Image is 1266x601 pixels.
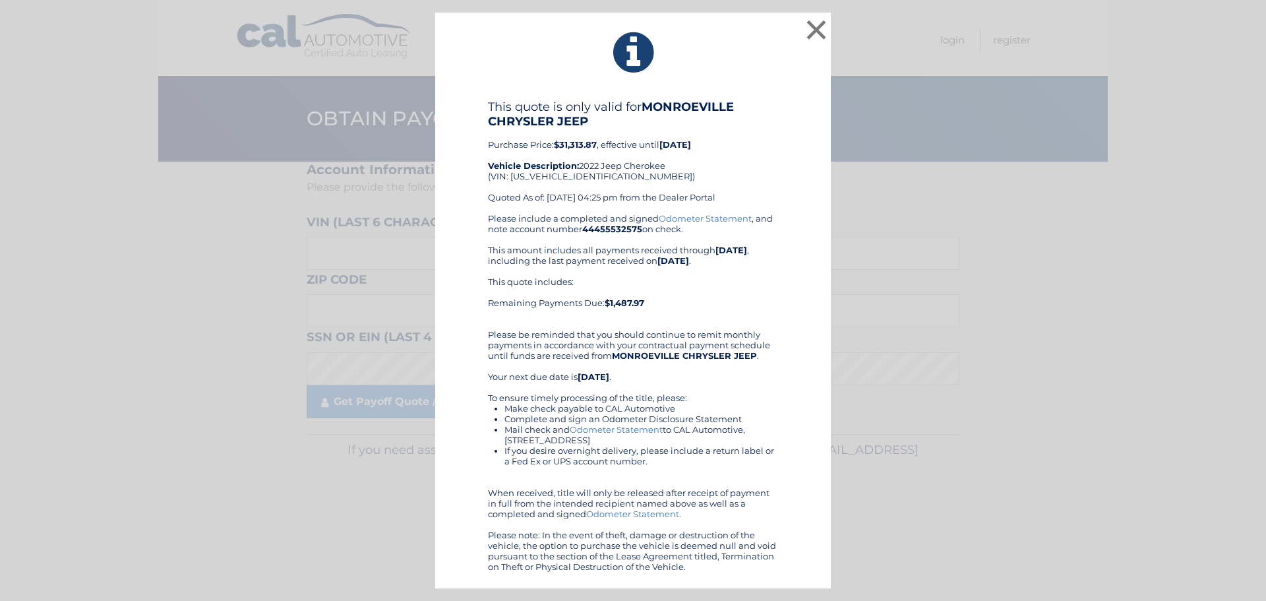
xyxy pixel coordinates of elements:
[504,445,778,466] li: If you desire overnight delivery, please include a return label or a Fed Ex or UPS account number.
[578,371,609,382] b: [DATE]
[582,224,642,234] b: 44455532575
[488,160,579,171] strong: Vehicle Description:
[803,16,829,43] button: ×
[504,424,778,445] li: Mail check and to CAL Automotive, [STREET_ADDRESS]
[586,509,679,519] a: Odometer Statement
[659,213,752,224] a: Odometer Statement
[504,414,778,424] li: Complete and sign an Odometer Disclosure Statement
[657,255,689,266] b: [DATE]
[612,350,757,361] b: MONROEVILLE CHRYSLER JEEP
[715,245,747,255] b: [DATE]
[488,100,778,129] h4: This quote is only valid for
[488,276,778,319] div: This quote includes: Remaining Payments Due:
[488,213,778,572] div: Please include a completed and signed , and note account number on check. This amount includes al...
[504,403,778,414] li: Make check payable to CAL Automotive
[659,139,691,150] b: [DATE]
[488,100,778,213] div: Purchase Price: , effective until 2022 Jeep Cherokee (VIN: [US_VEHICLE_IDENTIFICATION_NUMBER]) Qu...
[554,139,597,150] b: $31,313.87
[570,424,663,435] a: Odometer Statement
[488,100,734,129] b: MONROEVILLE CHRYSLER JEEP
[605,298,644,308] b: $1,487.97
